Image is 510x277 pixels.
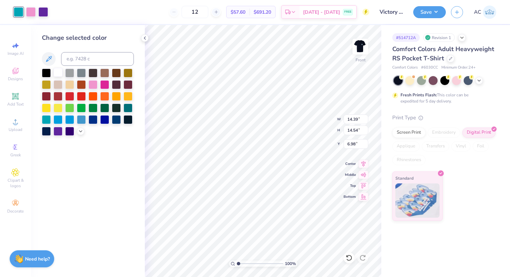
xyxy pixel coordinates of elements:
span: Comfort Colors Adult Heavyweight RS Pocket T-Shirt [392,45,494,62]
div: Front [356,57,366,63]
div: Vinyl [451,141,471,152]
span: Top [344,183,356,188]
span: Middle [344,172,356,177]
input: e.g. 7428 c [61,52,134,66]
div: This color can be expedited for 5 day delivery. [401,92,485,104]
span: Center [344,161,356,166]
span: AC [474,8,481,16]
span: Clipart & logos [3,178,27,189]
span: Decorate [7,208,24,214]
span: Comfort Colors [392,65,418,71]
button: Save [413,6,446,18]
span: Bottom [344,194,356,199]
img: Alex Clarkson [483,5,496,19]
div: Rhinestones [392,155,426,165]
img: Front [353,40,367,53]
span: Upload [9,127,22,132]
span: 100 % [285,261,296,267]
div: # 514712A [392,33,420,42]
div: Transfers [422,141,449,152]
span: Standard [395,174,414,182]
span: Designs [8,76,23,82]
span: $57.60 [231,9,245,16]
div: Foil [473,141,489,152]
div: Applique [392,141,420,152]
div: Digital Print [462,128,496,138]
strong: Need help? [25,256,50,262]
span: Add Text [7,101,24,107]
span: Greek [10,152,21,158]
span: Minimum Order: 24 + [441,65,476,71]
div: Embroidery [428,128,460,138]
div: Screen Print [392,128,426,138]
span: FREE [344,10,351,14]
div: Print Type [392,114,496,122]
input: – – [182,6,208,18]
div: Revision 1 [423,33,455,42]
a: AC [474,5,496,19]
strong: Fresh Prints Flash: [401,92,437,98]
img: Standard [395,183,440,218]
span: $691.20 [254,9,271,16]
span: Image AI [8,51,24,56]
input: Untitled Design [374,5,408,19]
span: # 6030CC [421,65,438,71]
span: [DATE] - [DATE] [303,9,340,16]
div: Change selected color [42,33,134,43]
